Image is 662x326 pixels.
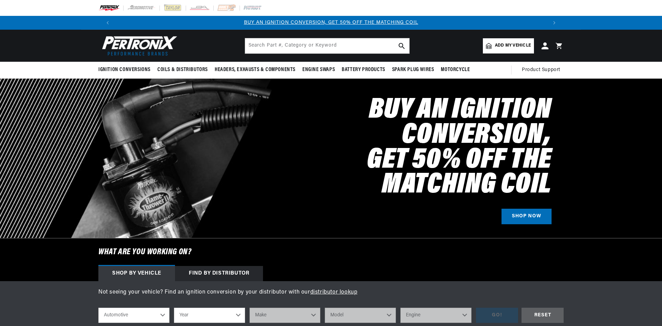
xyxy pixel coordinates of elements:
[392,66,434,73] span: Spark Plug Wires
[215,66,295,73] span: Headers, Exhausts & Components
[256,98,552,198] h2: Buy an Ignition Conversion, Get 50% off the Matching Coil
[98,308,169,323] select: Ride Type
[310,289,358,295] a: distributor lookup
[81,238,581,266] h6: What are you working on?
[483,38,534,53] a: Add my vehicle
[211,62,299,78] summary: Headers, Exhausts & Components
[437,62,473,78] summary: Motorcycle
[98,62,154,78] summary: Ignition Conversions
[154,62,211,78] summary: Coils & Distributors
[389,62,438,78] summary: Spark Plug Wires
[98,34,178,58] img: Pertronix
[115,19,547,27] div: Announcement
[101,16,115,30] button: Translation missing: en.sections.announcements.previous_announcement
[245,38,409,53] input: Search Part #, Category or Keyword
[250,308,321,323] select: Make
[174,308,245,323] select: Year
[522,308,564,323] div: RESET
[115,19,547,27] div: 1 of 3
[325,308,396,323] select: Model
[522,62,564,78] summary: Product Support
[157,66,208,73] span: Coils & Distributors
[522,66,560,74] span: Product Support
[400,308,471,323] select: Engine
[98,288,564,297] p: Not seeing your vehicle? Find an ignition conversion by your distributor with our
[495,42,531,49] span: Add my vehicle
[502,209,552,224] a: SHOP NOW
[302,66,335,73] span: Engine Swaps
[175,266,263,281] div: Find by Distributor
[98,266,175,281] div: Shop by vehicle
[81,16,581,30] slideshow-component: Translation missing: en.sections.announcements.announcement_bar
[547,16,561,30] button: Translation missing: en.sections.announcements.next_announcement
[394,38,409,53] button: search button
[342,66,385,73] span: Battery Products
[441,66,470,73] span: Motorcycle
[299,62,338,78] summary: Engine Swaps
[338,62,389,78] summary: Battery Products
[244,20,418,25] a: BUY AN IGNITION CONVERSION, GET 50% OFF THE MATCHING COIL
[98,66,150,73] span: Ignition Conversions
